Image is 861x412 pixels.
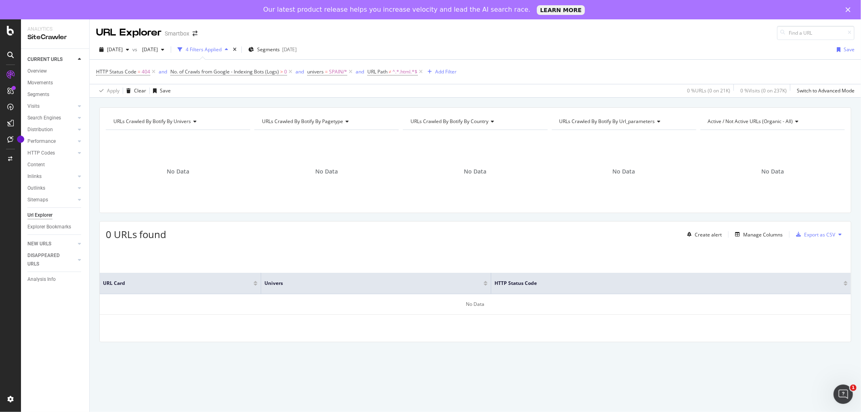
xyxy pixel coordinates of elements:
[27,172,75,181] a: Inlinks
[27,196,75,204] a: Sitemaps
[27,55,63,64] div: CURRENT URLS
[280,68,283,75] span: >
[264,280,471,287] span: univers
[393,66,418,77] span: ^.*.html.*$
[107,46,123,53] span: 2025 Aug. 18th
[27,137,56,146] div: Performance
[142,66,150,77] span: 404
[558,115,689,128] h4: URLs Crawled By Botify By url_parameters
[27,125,75,134] a: Distribution
[257,46,280,53] span: Segments
[138,68,140,75] span: =
[282,46,297,53] div: [DATE]
[17,136,24,143] div: Tooltip anchor
[27,184,45,192] div: Outlinks
[797,87,855,94] div: Switch to Advanced Mode
[27,172,42,181] div: Inlinks
[27,90,49,99] div: Segments
[793,228,835,241] button: Export as CSV
[27,79,53,87] div: Movements
[761,167,784,176] span: No Data
[186,46,222,53] div: 4 Filters Applied
[159,68,167,75] div: and
[132,46,139,53] span: vs
[27,251,68,268] div: DISAPPEARED URLS
[27,67,84,75] a: Overview
[436,68,457,75] div: Add Filter
[160,87,171,94] div: Save
[27,102,40,111] div: Visits
[96,26,161,40] div: URL Explorer
[150,84,171,97] button: Save
[174,43,231,56] button: 4 Filters Applied
[245,43,300,56] button: Segments[DATE]
[263,6,530,14] div: Our latest product release helps you increase velocity and lead the AI search race.
[834,385,853,404] iframe: Intercom live chat
[167,167,189,176] span: No Data
[27,33,83,42] div: SiteCrawler
[107,87,119,94] div: Apply
[464,167,486,176] span: No Data
[113,118,191,125] span: URLs Crawled By Botify By univers
[367,68,388,75] span: URL Path
[27,67,47,75] div: Overview
[695,231,722,238] div: Create alert
[27,211,84,220] a: Url Explorer
[27,275,84,284] a: Analysis Info
[559,118,655,125] span: URLs Crawled By Botify By url_parameters
[27,125,53,134] div: Distribution
[27,102,75,111] a: Visits
[315,167,338,176] span: No Data
[295,68,304,75] div: and
[27,211,52,220] div: Url Explorer
[139,43,168,56] button: [DATE]
[27,240,75,248] a: NEW URLS
[834,43,855,56] button: Save
[411,118,488,125] span: URLs Crawled By Botify By country
[425,67,457,77] button: Add Filter
[846,7,854,12] div: Close
[27,275,56,284] div: Analysis Info
[27,137,75,146] a: Performance
[106,228,166,241] span: 0 URLs found
[494,280,832,287] span: HTTP Status Code
[295,68,304,75] button: and
[684,228,722,241] button: Create alert
[325,68,328,75] span: =
[537,5,585,15] a: LEARN MORE
[27,149,75,157] a: HTTP Codes
[193,31,197,36] div: arrow-right-arrow-left
[165,29,189,38] div: Smartbox
[27,161,45,169] div: Content
[27,240,51,248] div: NEW URLS
[613,167,635,176] span: No Data
[27,79,84,87] a: Movements
[687,87,730,94] div: 0 % URLs ( 0 on 21K )
[170,68,279,75] span: No. of Crawls from Google - Indexing Bots (Logs)
[260,115,392,128] h4: URLs Crawled By Botify By pagetype
[27,184,75,192] a: Outlinks
[134,87,146,94] div: Clear
[27,251,75,268] a: DISAPPEARED URLS
[27,161,84,169] a: Content
[740,87,787,94] div: 0 % Visits ( 0 on 237K )
[27,90,84,99] a: Segments
[27,114,61,122] div: Search Engines
[27,149,55,157] div: HTTP Codes
[27,26,83,33] div: Analytics
[777,26,855,40] input: Find a URL
[27,223,71,231] div: Explorer Bookmarks
[307,68,324,75] span: univers
[159,68,167,75] button: and
[356,68,364,75] div: and
[743,231,783,238] div: Manage Columns
[231,46,238,54] div: times
[706,115,838,128] h4: Active / Not Active URLs
[794,84,855,97] button: Switch to Advanced Mode
[409,115,540,128] h4: URLs Crawled By Botify By country
[139,46,158,53] span: 2024 Nov. 11th
[389,68,392,75] span: ≠
[732,230,783,239] button: Manage Columns
[329,66,347,77] span: SPAIN/*
[27,55,75,64] a: CURRENT URLS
